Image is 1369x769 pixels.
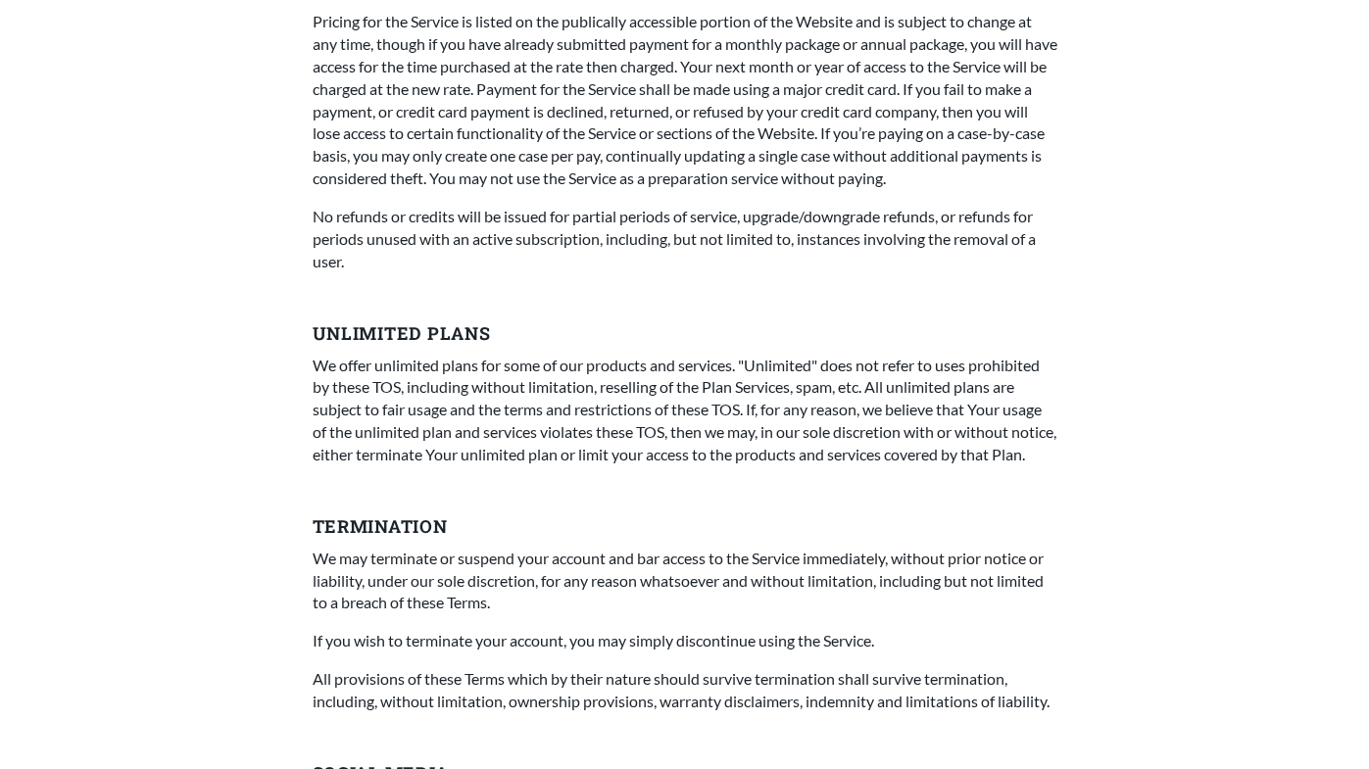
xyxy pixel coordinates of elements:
[313,206,1057,273] p: No refunds or credits will be issued for partial periods of service, upgrade/downgrade refunds, o...
[313,630,1057,652] p: If you wish to terminate your account, you may simply discontinue using the Service.
[313,11,1057,190] p: Pricing for the Service is listed on the publically accessible portion of the Website and is subj...
[313,513,1057,540] h5: Termination
[313,548,1057,615] p: We may terminate or suspend your account and bar access to the Service immediately, without prior...
[313,320,1057,347] h5: Unlimited Plans
[313,668,1057,713] p: All provisions of these Terms which by their nature should survive termination shall survive term...
[313,355,1057,466] p: We offer unlimited plans for some of our products and services. "Unlimited" does not refer to use...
